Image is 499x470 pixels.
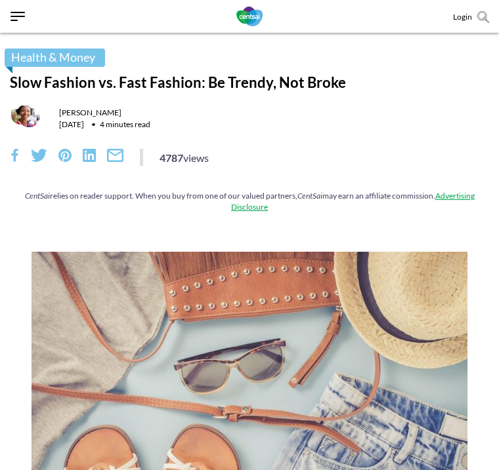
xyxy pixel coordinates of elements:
[59,108,121,117] a: [PERSON_NAME]
[25,191,50,201] em: CentSai
[453,12,472,22] a: Login
[86,119,150,129] div: 4 minutes read
[160,149,209,167] div: 4787
[477,11,489,23] img: search
[10,190,489,212] div: relies on reader support. When you buy from one of our valued partners, may earn an affiliate com...
[10,73,489,91] h1: Slow Fashion vs. Fast Fashion: Be Trendy, Not Broke
[236,7,263,26] img: CentSai
[5,49,105,67] a: Health & Money
[59,119,84,129] time: [DATE]
[231,191,475,212] a: Advertising Disclosure
[183,151,209,164] span: views
[297,191,322,201] em: CentSai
